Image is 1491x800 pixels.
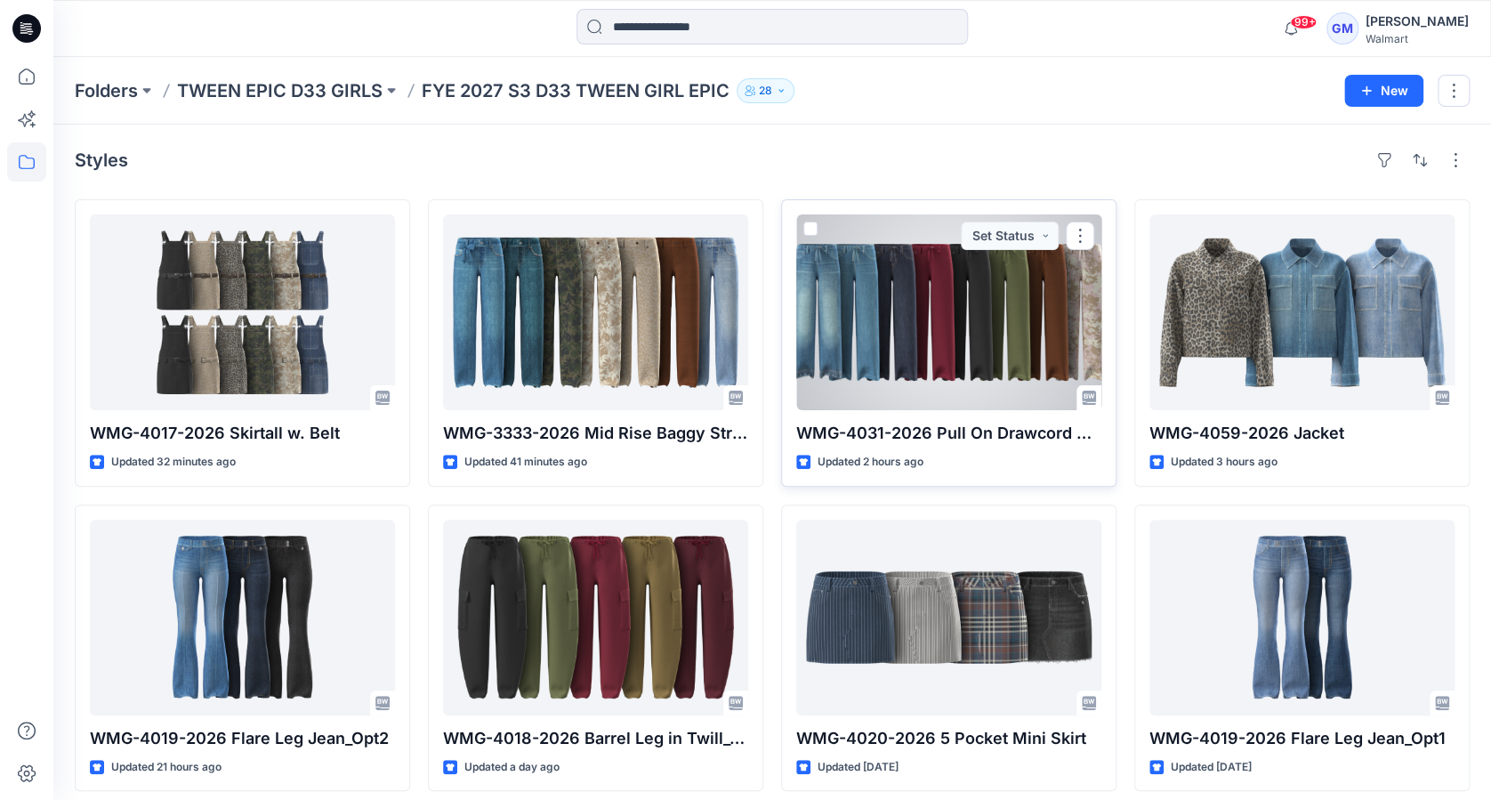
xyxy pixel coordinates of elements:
p: WMG-4017-2026 Skirtall w. Belt [90,421,395,446]
a: WMG-4019-2026 Flare Leg Jean_Opt1 [1149,520,1455,715]
p: WMG-4018-2026 Barrel Leg in Twill_Opt 2 [443,726,748,751]
p: Updated 21 hours ago [111,758,222,777]
div: [PERSON_NAME] [1366,11,1469,32]
a: WMG-4019-2026 Flare Leg Jean_Opt2 [90,520,395,715]
div: Walmart [1366,32,1469,45]
a: Folders [75,78,138,103]
span: 99+ [1290,15,1317,29]
p: Updated [DATE] [818,758,899,777]
p: Updated a day ago [464,758,560,777]
p: FYE 2027 S3 D33 TWEEN GIRL EPIC [422,78,729,103]
p: Updated 2 hours ago [818,453,923,472]
p: Updated 32 minutes ago [111,453,236,472]
p: WMG-3333-2026 Mid Rise Baggy Straight Pant [443,421,748,446]
button: 28 [737,78,794,103]
a: WMG-3333-2026 Mid Rise Baggy Straight Pant [443,214,748,410]
div: GM [1326,12,1358,44]
p: Updated 41 minutes ago [464,453,587,472]
button: New [1344,75,1423,107]
p: Updated 3 hours ago [1171,453,1277,472]
p: WMG-4020-2026 5 Pocket Mini Skirt [796,726,1101,751]
a: TWEEN EPIC D33 GIRLS [177,78,383,103]
a: WMG-4020-2026 5 Pocket Mini Skirt [796,520,1101,715]
a: WMG-4059-2026 Jacket [1149,214,1455,410]
p: WMG-4059-2026 Jacket [1149,421,1455,446]
p: WMG-4019-2026 Flare Leg Jean_Opt1 [1149,726,1455,751]
a: WMG-4017-2026 Skirtall w. Belt [90,214,395,410]
p: WMG-4031-2026 Pull On Drawcord Wide Leg_Opt3 [796,421,1101,446]
h4: Styles [75,149,128,171]
a: WMG-4031-2026 Pull On Drawcord Wide Leg_Opt3 [796,214,1101,410]
p: 28 [759,81,772,101]
p: Updated [DATE] [1171,758,1252,777]
a: WMG-4018-2026 Barrel Leg in Twill_Opt 2 [443,520,748,715]
p: WMG-4019-2026 Flare Leg Jean_Opt2 [90,726,395,751]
